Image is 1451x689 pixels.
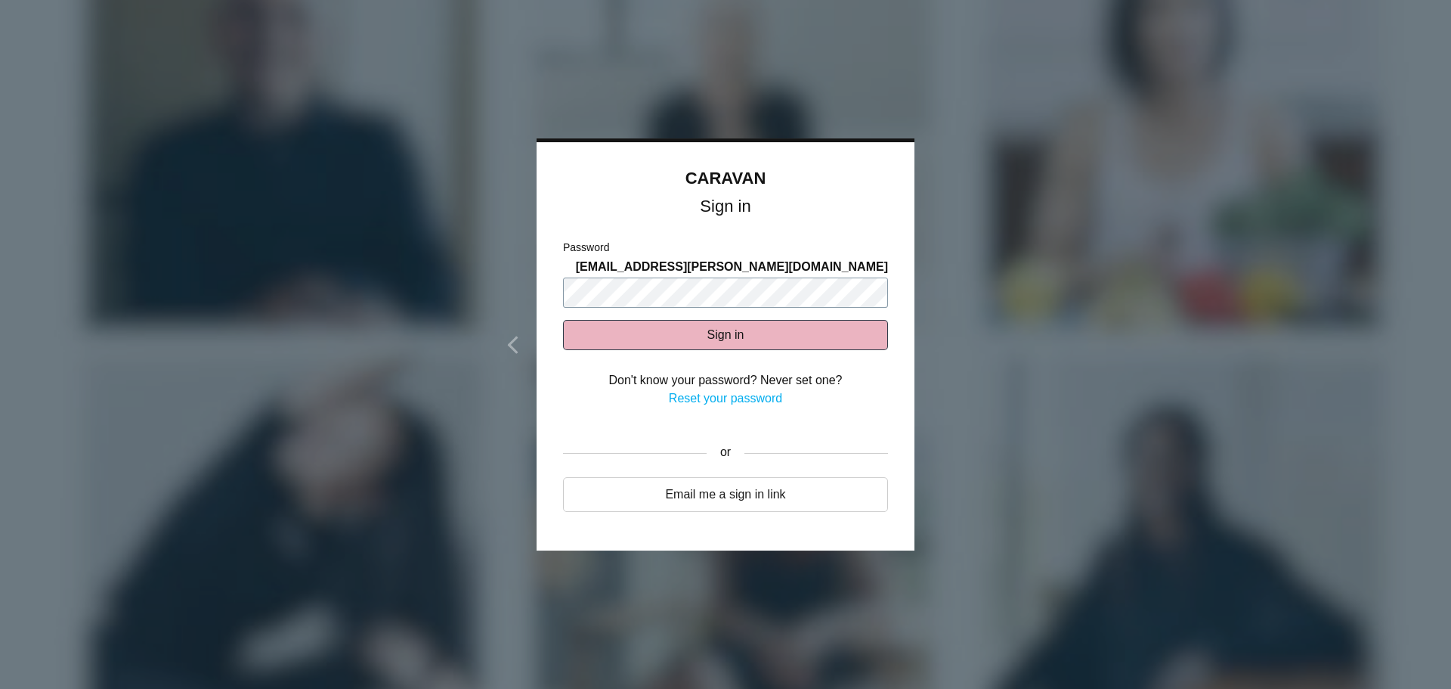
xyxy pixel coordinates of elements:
[563,240,609,256] label: Password
[685,169,766,188] a: CARAVAN
[576,258,888,276] span: [EMAIL_ADDRESS][PERSON_NAME][DOMAIN_NAME]
[707,434,744,472] div: or
[563,200,888,213] h1: Sign in
[563,477,888,512] a: Email me a sign in link
[669,392,782,405] a: Reset your password
[563,320,888,350] button: Sign in
[563,371,888,390] div: Don't know your password? Never set one?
